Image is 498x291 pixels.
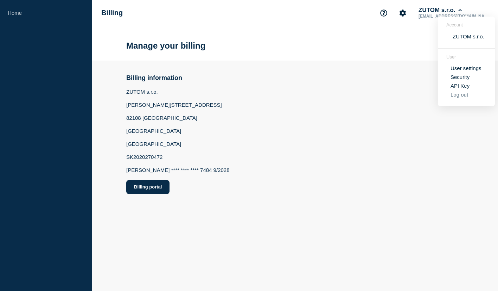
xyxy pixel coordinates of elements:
button: ZUTOM s.r.o. [451,33,486,40]
p: [GEOGRAPHIC_DATA] [126,141,230,147]
h1: Manage your billing [126,41,205,51]
a: Security [451,74,470,80]
p: [GEOGRAPHIC_DATA] [126,128,230,134]
p: 82108 [GEOGRAPHIC_DATA] [126,115,230,121]
a: API Key [451,83,470,89]
header: Account [446,22,486,27]
button: ZUTOM s.r.o. [417,7,463,14]
button: Account settings [395,6,410,20]
p: [EMAIL_ADDRESS][DOMAIN_NAME] [417,14,490,19]
button: Log out [451,92,468,98]
h2: Billing information [126,74,230,82]
p: SK2020270472 [126,154,230,160]
a: User settings [451,65,481,71]
a: Billing portal [126,180,230,194]
button: Support [376,6,391,20]
button: Billing portal [126,180,170,194]
h1: Billing [101,9,123,17]
header: User [446,54,486,60]
p: ZUTOM s.r.o. [126,89,230,95]
p: [PERSON_NAME][STREET_ADDRESS] [126,102,230,108]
